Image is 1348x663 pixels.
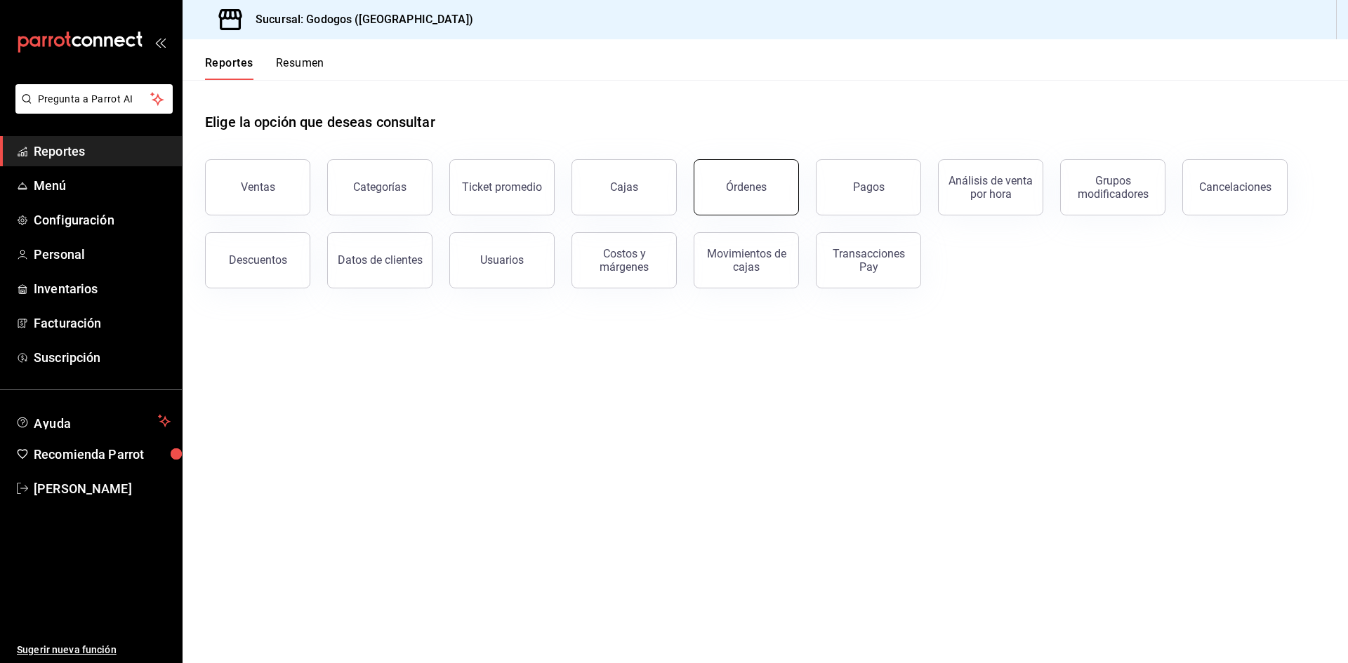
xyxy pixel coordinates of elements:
[205,56,324,80] div: navigation tabs
[480,253,524,267] div: Usuarios
[34,314,171,333] span: Facturación
[1199,180,1271,194] div: Cancelaciones
[34,210,171,229] span: Configuración
[17,643,171,657] span: Sugerir nueva función
[34,176,171,195] span: Menú
[205,56,253,80] button: Reportes
[825,247,912,274] div: Transacciones Pay
[610,180,638,194] div: Cajas
[1060,159,1165,215] button: Grupos modificadores
[205,159,310,215] button: Ventas
[726,180,767,194] div: Órdenes
[34,348,171,367] span: Suscripción
[15,84,173,114] button: Pregunta a Parrot AI
[327,159,432,215] button: Categorías
[581,247,668,274] div: Costos y márgenes
[938,159,1043,215] button: Análisis de venta por hora
[34,245,171,264] span: Personal
[694,232,799,288] button: Movimientos de cajas
[853,180,885,194] div: Pagos
[571,232,677,288] button: Costos y márgenes
[947,174,1034,201] div: Análisis de venta por hora
[816,232,921,288] button: Transacciones Pay
[34,445,171,464] span: Recomienda Parrot
[571,159,677,215] button: Cajas
[205,112,435,133] h1: Elige la opción que deseas consultar
[1182,159,1288,215] button: Cancelaciones
[154,36,166,48] button: open_drawer_menu
[244,11,473,28] h3: Sucursal: Godogos ([GEOGRAPHIC_DATA])
[205,232,310,288] button: Descuentos
[10,102,173,116] a: Pregunta a Parrot AI
[353,180,407,194] div: Categorías
[816,159,921,215] button: Pagos
[449,232,555,288] button: Usuarios
[1069,174,1156,201] div: Grupos modificadores
[449,159,555,215] button: Ticket promedio
[34,142,171,161] span: Reportes
[34,413,152,429] span: Ayuda
[34,479,171,498] span: [PERSON_NAME]
[462,180,542,194] div: Ticket promedio
[34,279,171,298] span: Inventarios
[694,159,799,215] button: Órdenes
[38,92,151,107] span: Pregunta a Parrot AI
[327,232,432,288] button: Datos de clientes
[276,56,324,80] button: Resumen
[703,247,790,274] div: Movimientos de cajas
[338,253,423,267] div: Datos de clientes
[241,180,275,194] div: Ventas
[229,253,287,267] div: Descuentos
